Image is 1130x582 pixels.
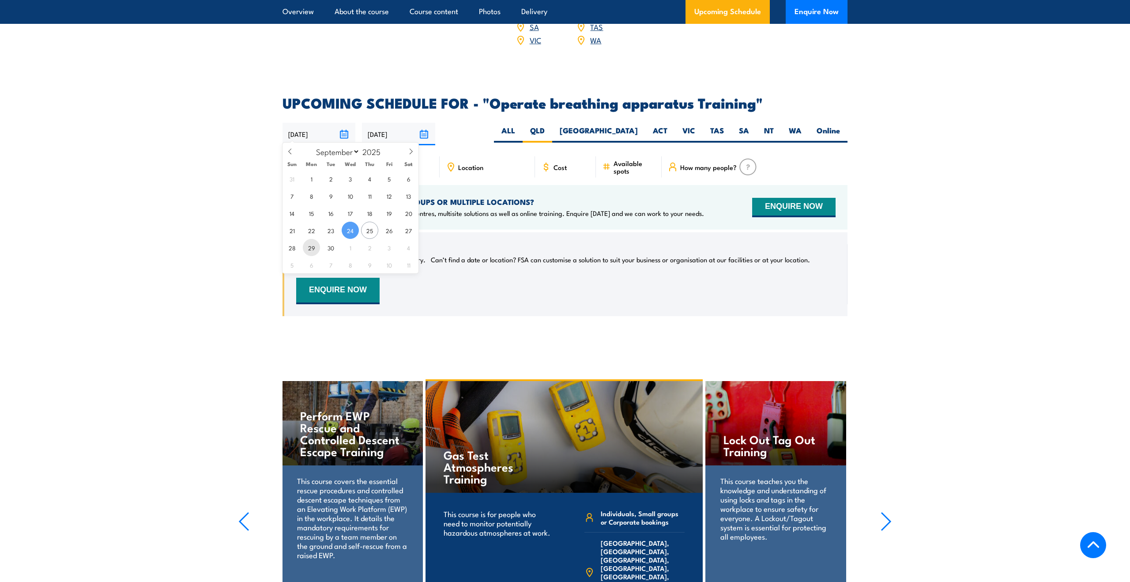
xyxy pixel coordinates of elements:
[554,163,567,171] span: Cost
[302,161,321,167] span: Mon
[312,146,360,157] select: Month
[322,170,339,187] span: September 2, 2025
[282,123,355,145] input: From date
[297,476,408,559] p: This course covers the essential rescue procedures and controlled descent escape techniques from ...
[680,163,737,171] span: How many people?
[322,187,339,204] span: September 9, 2025
[380,222,398,239] span: September 26, 2025
[303,170,320,187] span: September 1, 2025
[342,256,359,273] span: October 8, 2025
[283,187,301,204] span: September 7, 2025
[322,204,339,222] span: September 16, 2025
[342,222,359,239] span: September 24, 2025
[360,161,380,167] span: Thu
[494,125,523,143] label: ALL
[781,125,809,143] label: WA
[361,187,378,204] span: September 11, 2025
[400,170,417,187] span: September 6, 2025
[303,204,320,222] span: September 15, 2025
[431,255,810,264] p: Can’t find a date or location? FSA can customise a solution to suit your business or organisation...
[380,256,398,273] span: October 10, 2025
[361,170,378,187] span: September 4, 2025
[552,125,645,143] label: [GEOGRAPHIC_DATA]
[380,170,398,187] span: September 5, 2025
[731,125,757,143] label: SA
[752,198,836,217] button: ENQUIRE NOW
[757,125,781,143] label: NT
[400,222,417,239] span: September 27, 2025
[342,204,359,222] span: September 17, 2025
[380,161,399,167] span: Fri
[444,449,547,484] h4: Gas Test Atmospheres Training
[380,204,398,222] span: September 19, 2025
[530,34,541,45] a: VIC
[399,161,418,167] span: Sat
[341,161,360,167] span: Wed
[296,209,704,218] p: We offer onsite training, training at our centres, multisite solutions as well as online training...
[400,187,417,204] span: September 13, 2025
[322,239,339,256] span: September 30, 2025
[590,34,601,45] a: WA
[283,239,301,256] span: September 28, 2025
[400,204,417,222] span: September 20, 2025
[283,204,301,222] span: September 14, 2025
[380,239,398,256] span: October 3, 2025
[303,256,320,273] span: October 6, 2025
[361,239,378,256] span: October 2, 2025
[342,239,359,256] span: October 1, 2025
[361,256,378,273] span: October 9, 2025
[303,239,320,256] span: September 29, 2025
[342,187,359,204] span: September 10, 2025
[282,96,847,109] h2: UPCOMING SCHEDULE FOR - "Operate breathing apparatus Training"
[614,159,655,174] span: Available spots
[380,187,398,204] span: September 12, 2025
[675,125,703,143] label: VIC
[283,170,301,187] span: August 31, 2025
[296,197,704,207] h4: NEED TRAINING FOR LARGER GROUPS OR MULTIPLE LOCATIONS?
[530,21,539,32] a: SA
[400,256,417,273] span: October 11, 2025
[590,21,603,32] a: TAS
[360,146,389,157] input: Year
[720,476,831,541] p: This course teaches you the knowledge and understanding of using locks and tags in the workplace ...
[444,509,553,537] p: This course is for people who need to monitor potentially hazardous atmospheres at work.
[361,204,378,222] span: September 18, 2025
[362,123,435,145] input: To date
[703,125,731,143] label: TAS
[303,187,320,204] span: September 8, 2025
[342,170,359,187] span: September 3, 2025
[322,222,339,239] span: September 23, 2025
[601,509,685,526] span: Individuals, Small groups or Corporate bookings
[400,239,417,256] span: October 4, 2025
[645,125,675,143] label: ACT
[283,222,301,239] span: September 21, 2025
[300,409,405,457] h4: Perform EWP Rescue and Controlled Descent Escape Training
[303,222,320,239] span: September 22, 2025
[809,125,847,143] label: Online
[282,161,302,167] span: Sun
[523,125,552,143] label: QLD
[283,256,301,273] span: October 5, 2025
[321,161,341,167] span: Tue
[458,163,483,171] span: Location
[296,278,380,304] button: ENQUIRE NOW
[361,222,378,239] span: September 25, 2025
[723,433,828,457] h4: Lock Out Tag Out Training
[322,256,339,273] span: October 7, 2025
